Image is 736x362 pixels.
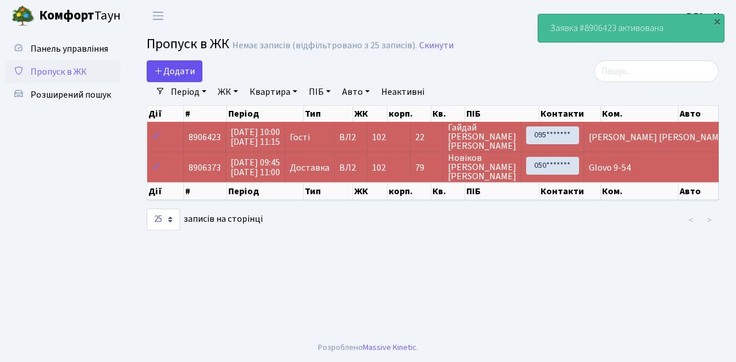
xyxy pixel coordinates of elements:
[147,183,184,200] th: Дії
[227,183,304,200] th: Період
[231,126,280,148] span: [DATE] 10:00 [DATE] 11:15
[431,106,465,122] th: Кв.
[154,65,195,78] span: Додати
[377,82,429,102] a: Неактивні
[388,106,432,122] th: корп.
[189,131,221,144] span: 8906423
[589,131,727,144] span: [PERSON_NAME] [PERSON_NAME]
[601,183,678,200] th: Ком.
[363,341,416,353] a: Massive Kinetic
[372,131,386,144] span: 102
[30,88,111,101] span: Розширений пошук
[353,183,387,200] th: ЖК
[147,209,263,230] label: записів на сторінці
[431,183,465,200] th: Кв.
[166,82,211,102] a: Період
[339,133,362,142] span: ВЛ2
[539,183,601,200] th: Контакти
[144,6,172,25] button: Переключити навігацію
[189,161,221,174] span: 8906373
[448,153,516,181] span: Новіков [PERSON_NAME] [PERSON_NAME]
[184,183,228,200] th: #
[147,209,180,230] select: записів на сторінці
[353,106,387,122] th: ЖК
[6,37,121,60] a: Панель управління
[213,82,243,102] a: ЖК
[184,106,228,122] th: #
[231,156,280,179] span: [DATE] 09:45 [DATE] 11:00
[290,163,329,172] span: Доставка
[589,161,631,174] span: Glovo 9-54
[594,60,719,82] input: Пошук...
[147,60,202,82] a: Додати
[39,6,94,25] b: Комфорт
[415,163,438,172] span: 79
[39,6,121,26] span: Таун
[539,106,601,122] th: Контакти
[30,43,108,55] span: Панель управління
[147,34,229,54] span: Пропуск в ЖК
[415,133,438,142] span: 22
[245,82,302,102] a: Квартира
[6,83,121,106] a: Розширений пошук
[372,161,386,174] span: 102
[11,5,34,28] img: logo.png
[232,40,417,51] div: Немає записів (відфільтровано з 25 записів).
[227,106,304,122] th: Період
[711,16,723,27] div: ×
[419,40,454,51] a: Скинути
[304,82,335,102] a: ПІБ
[318,341,418,354] div: Розроблено .
[147,106,184,122] th: Дії
[678,106,719,122] th: Авто
[339,163,362,172] span: ВЛ2
[338,82,374,102] a: Авто
[290,133,310,142] span: Гості
[304,106,353,122] th: Тип
[448,123,516,151] span: Гайдай [PERSON_NAME] [PERSON_NAME]
[304,183,353,200] th: Тип
[538,14,724,42] div: Заявка #8906423 активована
[678,183,719,200] th: Авто
[601,106,678,122] th: Ком.
[388,183,432,200] th: корп.
[465,183,539,200] th: ПІБ
[687,9,722,23] a: ВЛ2 -. К.
[6,60,121,83] a: Пропуск в ЖК
[687,10,722,22] b: ВЛ2 -. К.
[30,66,87,78] span: Пропуск в ЖК
[465,106,539,122] th: ПІБ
